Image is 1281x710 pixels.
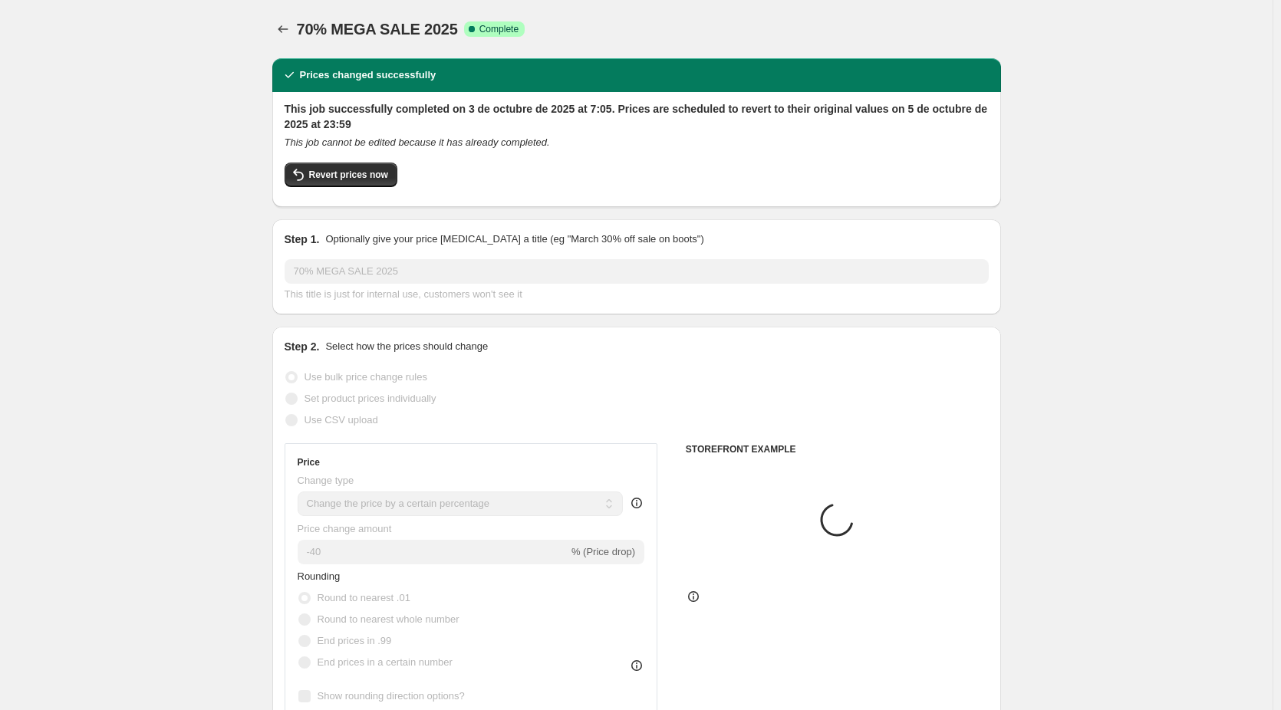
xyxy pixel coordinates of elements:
[298,475,354,486] span: Change type
[298,540,568,564] input: -15
[305,393,436,404] span: Set product prices individually
[285,232,320,247] h2: Step 1.
[305,414,378,426] span: Use CSV upload
[318,635,392,646] span: End prices in .99
[285,339,320,354] h2: Step 2.
[298,570,341,582] span: Rounding
[318,592,410,603] span: Round to nearest .01
[686,443,989,455] h6: STOREFRONT EXAMPLE
[285,136,550,148] i: This job cannot be edited because it has already completed.
[305,371,427,383] span: Use bulk price change rules
[318,690,465,702] span: Show rounding direction options?
[325,232,703,247] p: Optionally give your price [MEDICAL_DATA] a title (eg "March 30% off sale on boots")
[300,67,436,83] h2: Prices changed successfully
[298,523,392,534] span: Price change amount
[285,288,522,300] span: This title is just for internal use, customers won't see it
[297,21,458,38] span: 70% MEGA SALE 2025
[325,339,488,354] p: Select how the prices should change
[309,169,388,181] span: Revert prices now
[629,495,644,511] div: help
[285,259,989,284] input: 30% off holiday sale
[479,23,519,35] span: Complete
[318,656,453,668] span: End prices in a certain number
[298,456,320,468] h3: Price
[571,546,635,557] span: % (Price drop)
[285,163,397,187] button: Revert prices now
[272,18,294,40] button: Price change jobs
[318,613,459,625] span: Round to nearest whole number
[285,101,989,132] h2: This job successfully completed on 3 de octubre de 2025 at 7:05. Prices are scheduled to revert t...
